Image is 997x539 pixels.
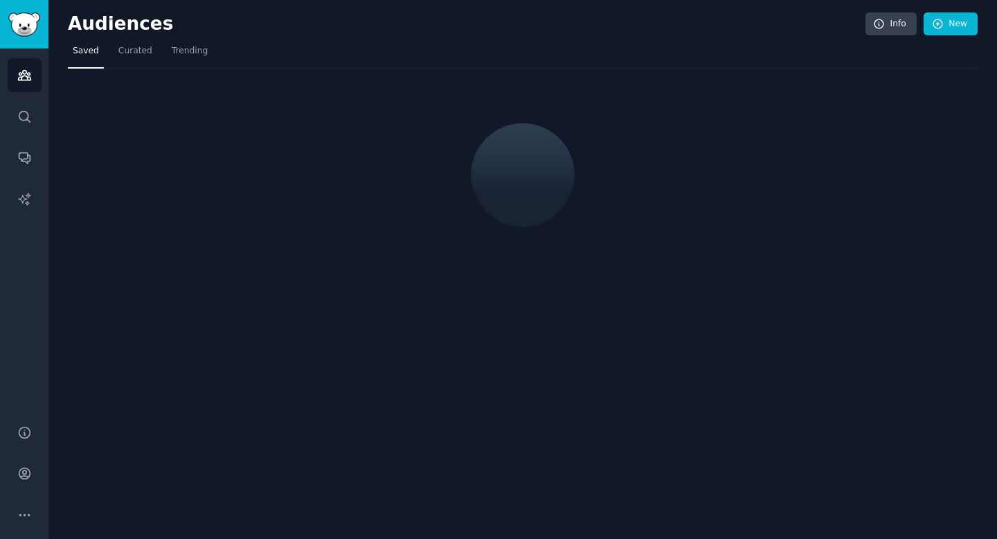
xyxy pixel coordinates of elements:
a: Info [865,12,917,36]
a: Saved [68,40,104,69]
h2: Audiences [68,13,865,35]
span: Curated [118,45,152,58]
a: Trending [167,40,213,69]
span: Saved [73,45,99,58]
img: GummySearch logo [8,12,40,37]
a: Curated [114,40,157,69]
span: Trending [172,45,208,58]
a: New [924,12,978,36]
